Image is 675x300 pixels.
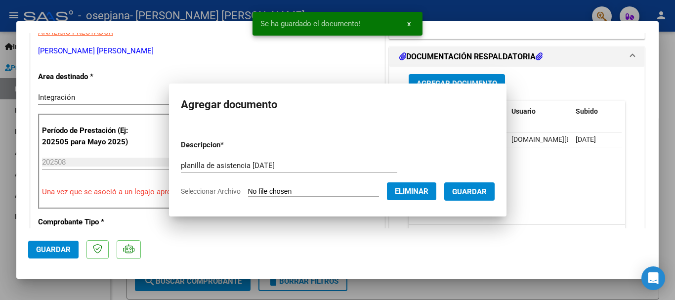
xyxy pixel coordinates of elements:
button: Guardar [444,182,495,201]
span: Se ha guardado el documento! [260,19,361,29]
span: Integración [38,93,75,102]
span: Eliminar [395,187,428,196]
p: Descripcion [181,139,275,151]
p: Período de Prestación (Ej: 202505 para Mayo 2025) [42,125,141,147]
mat-expansion-panel-header: DOCUMENTACIÓN RESPALDATORIA [389,47,644,67]
div: 1 total [409,225,625,250]
span: Subido [576,107,598,115]
div: DOCUMENTACIÓN RESPALDATORIA [389,67,644,272]
datatable-header-cell: Acción [621,101,671,122]
span: Usuario [511,107,536,115]
span: Guardar [36,245,71,254]
p: Area destinado * [38,71,140,83]
button: Eliminar [387,182,436,200]
h1: DOCUMENTACIÓN RESPALDATORIA [399,51,543,63]
span: Agregar Documento [417,80,497,88]
button: Guardar [28,241,79,258]
p: Comprobante Tipo * [38,216,140,228]
datatable-header-cell: Subido [572,101,621,122]
button: Agregar Documento [409,74,505,92]
p: Una vez que se asoció a un legajo aprobado no se puede cambiar el período de prestación. [42,186,373,198]
span: Guardar [452,187,487,196]
div: Open Intercom Messenger [641,266,665,290]
p: [PERSON_NAME] [PERSON_NAME] [38,45,377,57]
span: Seleccionar Archivo [181,187,241,195]
datatable-header-cell: Usuario [507,101,572,122]
span: [DATE] [576,135,596,143]
h2: Agregar documento [181,95,495,114]
span: x [407,19,411,28]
